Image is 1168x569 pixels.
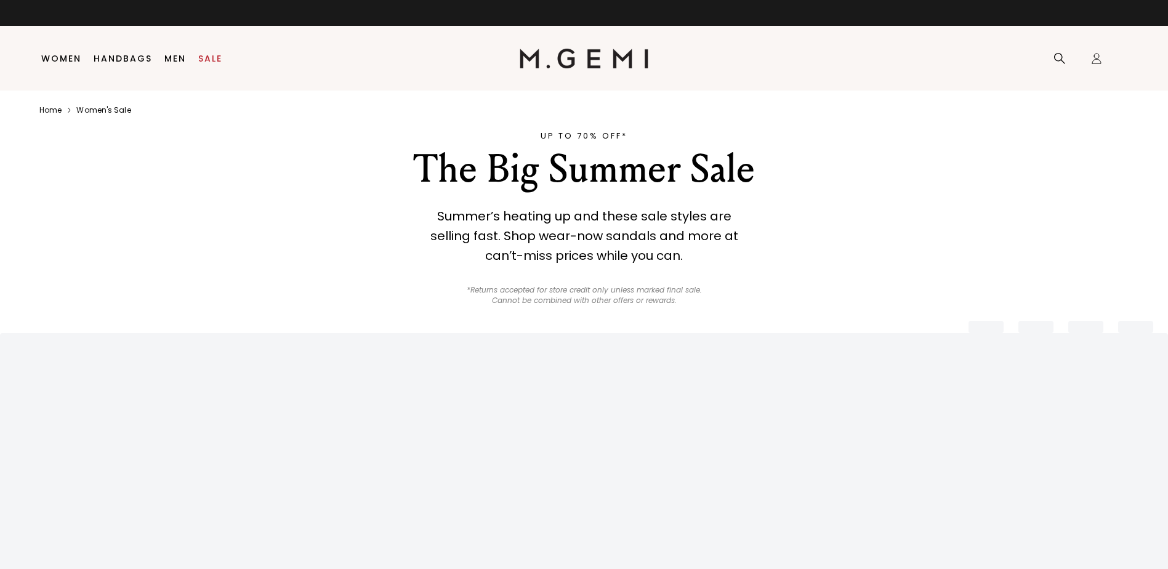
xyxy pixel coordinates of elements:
img: M.Gemi [520,49,648,68]
div: Summer’s heating up and these sale styles are selling fast. Shop wear-now sandals and more at can... [418,206,751,265]
a: Sale [198,54,222,63]
div: UP TO 70% OFF* [371,130,798,142]
a: Women's sale [76,105,131,115]
a: Men [164,54,186,63]
a: Handbags [94,54,152,63]
a: Women [41,54,81,63]
a: Home [39,105,62,115]
p: *Returns accepted for store credit only unless marked final sale. Cannot be combined with other o... [459,285,709,306]
div: The Big Summer Sale [371,147,798,192]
